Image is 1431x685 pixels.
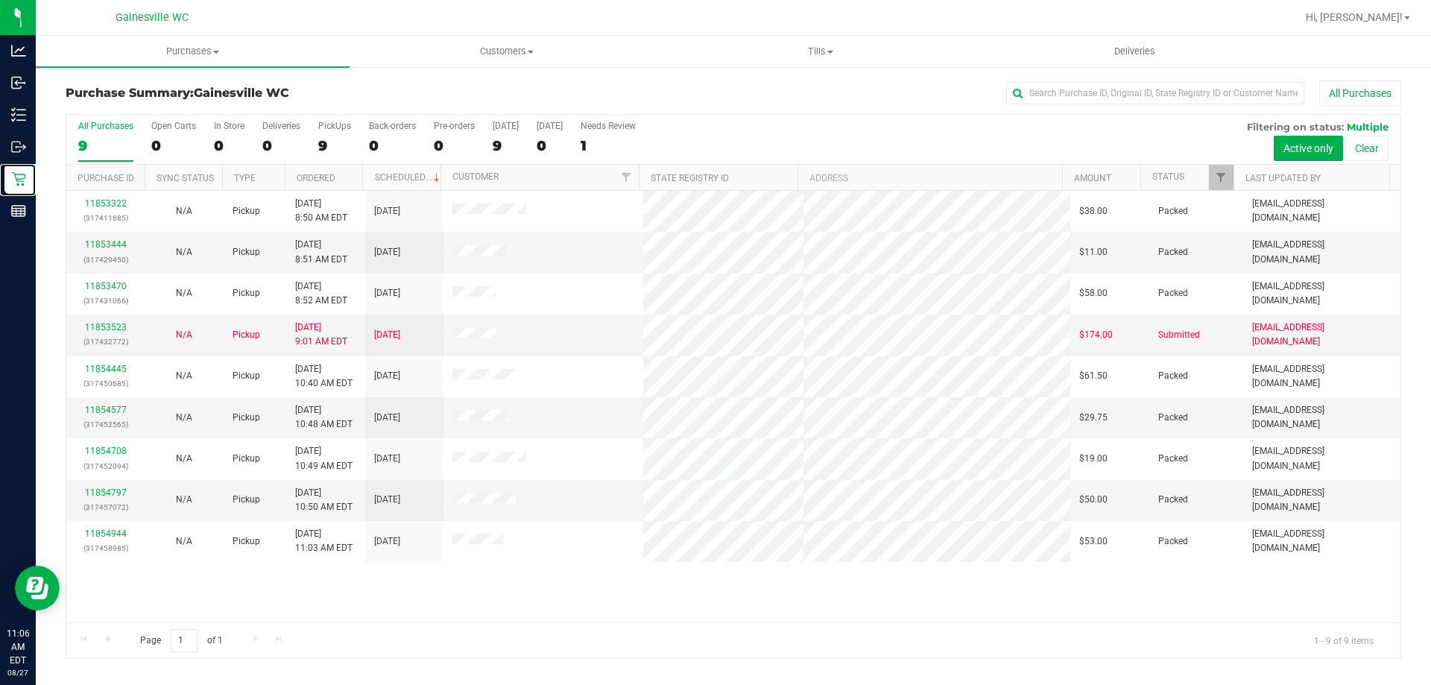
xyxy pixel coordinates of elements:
span: Not Applicable [176,206,192,216]
span: Packed [1158,369,1188,383]
span: $11.00 [1079,245,1108,259]
span: $19.00 [1079,452,1108,466]
div: [DATE] [493,121,519,131]
span: Not Applicable [176,288,192,298]
div: In Store [214,121,244,131]
span: Pickup [233,452,260,466]
span: [DATE] 10:40 AM EDT [295,362,353,391]
span: [DATE] [374,286,400,300]
span: [DATE] 8:51 AM EDT [295,238,347,266]
span: $58.00 [1079,286,1108,300]
inline-svg: Analytics [11,43,26,58]
span: [EMAIL_ADDRESS][DOMAIN_NAME] [1252,362,1391,391]
a: 11854577 [85,405,127,415]
span: [DATE] 10:48 AM EDT [295,403,353,432]
button: N/A [176,286,192,300]
span: $50.00 [1079,493,1108,507]
a: 11854797 [85,487,127,498]
iframe: Resource center [15,566,60,610]
span: Customers [350,45,663,58]
span: Filtering on status: [1247,121,1344,133]
a: Amount [1074,173,1111,183]
a: Sync Status [157,173,214,183]
span: Packed [1158,452,1188,466]
a: 11853444 [85,239,127,250]
div: All Purchases [78,121,133,131]
inline-svg: Inbound [11,75,26,90]
span: Pickup [233,245,260,259]
span: [DATE] 11:03 AM EDT [295,527,353,555]
a: Customers [350,36,663,67]
div: 0 [151,137,196,154]
span: Deliveries [1094,45,1175,58]
span: [DATE] [374,245,400,259]
button: N/A [176,328,192,342]
a: Tills [663,36,977,67]
p: (317431066) [75,294,136,308]
div: Back-orders [369,121,416,131]
p: (317457072) [75,500,136,514]
span: Not Applicable [176,370,192,381]
div: PickUps [318,121,351,131]
span: [EMAIL_ADDRESS][DOMAIN_NAME] [1252,280,1391,308]
inline-svg: Outbound [11,139,26,154]
span: [DATE] [374,493,400,507]
button: All Purchases [1319,81,1401,106]
span: Packed [1158,204,1188,218]
a: Purchase ID [78,173,134,183]
p: (317450685) [75,376,136,391]
inline-svg: Retail [11,171,26,186]
span: Tills [664,45,976,58]
div: 0 [434,137,475,154]
button: Active only [1274,136,1343,161]
button: N/A [176,452,192,466]
p: (317411685) [75,211,136,225]
span: Pickup [233,534,260,549]
div: Pre-orders [434,121,475,131]
a: 11853322 [85,198,127,209]
button: N/A [176,493,192,507]
button: Clear [1345,136,1389,161]
span: Purchases [36,45,350,58]
span: Pickup [233,369,260,383]
div: 1 [581,137,636,154]
p: (317429450) [75,253,136,267]
span: Packed [1158,534,1188,549]
span: Pickup [233,411,260,425]
span: Packed [1158,245,1188,259]
a: Last Updated By [1245,173,1321,183]
button: N/A [176,204,192,218]
a: State Registry ID [651,173,729,183]
span: [EMAIL_ADDRESS][DOMAIN_NAME] [1252,403,1391,432]
a: 11853523 [85,322,127,332]
a: 11854944 [85,528,127,539]
th: Address [797,165,1062,191]
span: [DATE] 9:01 AM EDT [295,321,347,349]
input: 1 [171,629,198,652]
span: Not Applicable [176,412,192,423]
p: (317452094) [75,459,136,473]
input: Search Purchase ID, Original ID, State Registry ID or Customer Name... [1006,82,1304,104]
div: 0 [369,137,416,154]
span: Submitted [1158,328,1200,342]
p: 11:06 AM EDT [7,627,29,667]
span: [DATE] [374,452,400,466]
p: (317452565) [75,417,136,432]
span: $61.50 [1079,369,1108,383]
span: Pickup [233,286,260,300]
inline-svg: Reports [11,203,26,218]
span: [EMAIL_ADDRESS][DOMAIN_NAME] [1252,197,1391,225]
span: Not Applicable [176,329,192,340]
span: [DATE] [374,411,400,425]
a: Status [1152,171,1184,182]
span: Packed [1158,286,1188,300]
a: Ordered [297,173,335,183]
span: [DATE] 10:49 AM EDT [295,444,353,473]
div: Open Carts [151,121,196,131]
div: 9 [318,137,351,154]
a: 11854708 [85,446,127,456]
button: N/A [176,369,192,383]
div: 9 [493,137,519,154]
p: (317432772) [75,335,136,349]
button: N/A [176,534,192,549]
